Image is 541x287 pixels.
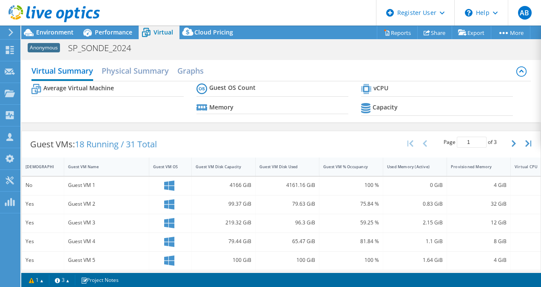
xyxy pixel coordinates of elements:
[31,62,93,81] h2: Virtual Summary
[28,43,60,52] span: Anonymous
[457,137,487,148] input: jump to page
[95,28,132,36] span: Performance
[491,26,530,39] a: More
[102,62,169,79] h2: Physical Summary
[177,62,204,79] h2: Graphs
[444,137,497,148] span: Page of
[377,26,418,39] a: Reports
[154,28,173,36] span: Virtual
[259,199,315,209] div: 79.63 GiB
[43,84,114,92] b: Average Virtual Machine
[259,255,315,265] div: 100 GiB
[209,83,256,92] b: Guest OS Count
[26,164,50,169] div: [DEMOGRAPHIC_DATA]
[68,164,135,169] div: Guest VM Name
[26,218,60,227] div: Yes
[417,26,452,39] a: Share
[387,255,443,265] div: 1.64 GiB
[23,275,49,285] a: 1
[68,181,145,190] div: Guest VM 1
[323,181,379,190] div: 100 %
[68,237,145,246] div: Guest VM 4
[196,218,251,227] div: 219.32 GiB
[68,255,145,265] div: Guest VM 5
[209,103,233,112] b: Memory
[259,218,315,227] div: 96.3 GiB
[323,218,379,227] div: 59.25 %
[196,255,251,265] div: 100 GiB
[26,255,60,265] div: Yes
[26,199,60,209] div: Yes
[373,103,398,112] b: Capacity
[387,181,443,190] div: 0 GiB
[22,131,165,158] div: Guest VMs:
[259,164,305,169] div: Guest VM Disk Used
[323,255,379,265] div: 100 %
[68,199,145,209] div: Guest VM 2
[153,164,177,169] div: Guest VM OS
[387,218,443,227] div: 2.15 GiB
[451,181,507,190] div: 4 GiB
[196,237,251,246] div: 79.44 GiB
[387,199,443,209] div: 0.83 GiB
[26,237,60,246] div: Yes
[518,6,532,20] span: AB
[451,237,507,246] div: 8 GiB
[323,164,369,169] div: Guest VM % Occupancy
[68,218,145,227] div: Guest VM 3
[323,237,379,246] div: 81.84 %
[49,275,75,285] a: 3
[64,43,144,53] h1: SP_SONDE_2024
[75,138,157,150] span: 18 Running / 31 Total
[451,164,496,169] div: Provisioned Memory
[451,255,507,265] div: 4 GiB
[387,164,433,169] div: Used Memory (Active)
[387,237,443,246] div: 1.1 GiB
[373,84,388,92] b: vCPU
[494,138,497,146] span: 3
[452,26,491,39] a: Export
[196,181,251,190] div: 4166 GiB
[196,164,241,169] div: Guest VM Disk Capacity
[36,28,74,36] span: Environment
[26,181,60,190] div: No
[515,164,539,169] div: Virtual CPU
[75,275,125,285] a: Project Notes
[451,199,507,209] div: 32 GiB
[323,199,379,209] div: 75.84 %
[259,181,315,190] div: 4161.16 GiB
[465,9,473,17] svg: \n
[194,28,233,36] span: Cloud Pricing
[259,237,315,246] div: 65.47 GiB
[451,218,507,227] div: 12 GiB
[196,199,251,209] div: 99.37 GiB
